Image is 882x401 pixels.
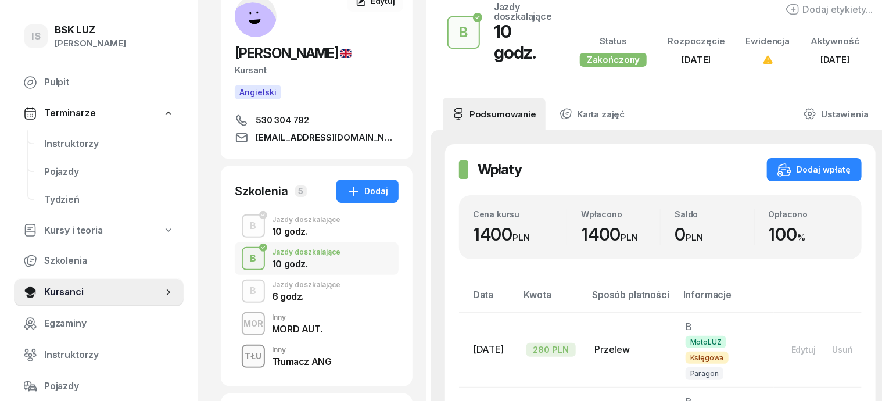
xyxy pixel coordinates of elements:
span: Egzaminy [44,316,174,331]
span: [PERSON_NAME] [235,45,352,62]
small: PLN [621,232,639,243]
div: Jazdy doszkalające [272,249,340,256]
div: Zakończony [580,53,647,67]
div: 10 godz. [272,259,340,268]
a: Ustawienia [794,98,877,130]
button: BJazdy doszkalające6 godz. [235,275,399,307]
a: Kursanci [14,278,184,306]
span: Instruktorzy [44,137,174,152]
span: Tydzień [44,192,174,207]
th: Sposób płatności [585,287,676,312]
a: Pojazdy [14,373,184,400]
div: Usuń [833,345,854,355]
span: Kursy i teoria [44,223,103,238]
th: Informacje [676,287,774,312]
div: MORD AUT. [272,324,322,334]
div: Dodaj [347,184,388,198]
span: MotoLUZ [686,336,726,348]
small: % [797,232,805,243]
div: Szkolenia [235,183,288,199]
a: Instruktorzy [14,341,184,369]
div: Jazdy doszkalające [272,281,340,288]
button: BJazdy doszkalające10 godz. [235,210,399,242]
div: Saldo [675,209,754,219]
button: Angielski [235,85,281,99]
a: Terminarze [14,100,184,127]
span: [DATE] [682,54,711,65]
span: Terminarze [44,106,95,121]
div: Edytuj [791,345,816,355]
span: Pojazdy [44,164,174,180]
button: B [447,16,480,49]
div: [PERSON_NAME] [55,36,126,51]
div: Opłacono [769,209,848,219]
span: Paragon [686,367,723,379]
button: TŁUInnyTłumacz ANG [235,340,399,373]
a: Pulpit [14,69,184,96]
button: Dodaj etykiety... [786,2,873,16]
a: Tydzień [35,186,184,214]
div: 280 PLN [526,343,576,357]
th: Kwota [517,287,586,312]
div: B [246,216,261,236]
a: Kursy i teoria [14,217,184,244]
div: 100 [769,224,848,245]
div: Wpłacono [581,209,660,219]
a: Szkolenia [14,247,184,275]
button: B [242,214,265,238]
span: 530 304 792 [256,113,309,127]
div: Inny [272,314,322,321]
button: B [242,280,265,303]
div: 1400 [473,224,567,245]
div: Aktywność [811,34,859,49]
span: Instruktorzy [44,348,174,363]
span: [EMAIL_ADDRESS][DOMAIN_NAME] [256,131,399,145]
button: Usuń [824,340,862,359]
span: B [686,321,692,332]
div: Jazdy doszkalające [272,216,340,223]
div: Cena kursu [473,209,567,219]
button: B [242,247,265,270]
a: Pojazdy [35,158,184,186]
div: TŁU [241,349,267,363]
div: 10 godz. [494,21,552,63]
div: Status [580,34,647,49]
a: Karta zajęć [550,98,634,130]
div: 0 [675,224,754,245]
a: 530 304 792 [235,113,399,127]
button: BJazdy doszkalające10 godz. [235,242,399,275]
div: Dodaj wpłatę [777,163,851,177]
div: Kursant [235,63,399,78]
span: Kursanci [44,285,163,300]
div: 10 godz. [272,227,340,236]
th: Data [459,287,517,312]
small: PLN [686,232,703,243]
a: Instruktorzy [35,130,184,158]
span: 5 [295,185,307,197]
div: Tłumacz ANG [272,357,332,366]
span: [DATE] [473,343,504,355]
span: IS [31,31,41,41]
h2: Wpłaty [478,160,522,179]
div: Jazdy doszkalające [494,2,552,21]
div: B [246,281,261,301]
button: TŁU [242,345,265,368]
span: Pojazdy [44,379,174,394]
small: PLN [512,232,530,243]
a: [EMAIL_ADDRESS][DOMAIN_NAME] [235,131,399,145]
span: Pulpit [44,75,174,90]
a: Podsumowanie [443,98,546,130]
span: Księgowa [686,352,729,364]
button: Dodaj wpłatę [767,158,862,181]
div: Przelew [594,342,666,357]
div: 6 godz. [272,292,340,301]
div: Ewidencja [746,34,790,49]
button: MORInnyMORD AUT. [235,307,399,340]
button: Edytuj [783,340,824,359]
button: MOR [242,312,265,335]
div: Rozpoczęcie [668,34,725,49]
div: MOR [239,316,268,331]
div: [DATE] [811,52,859,67]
